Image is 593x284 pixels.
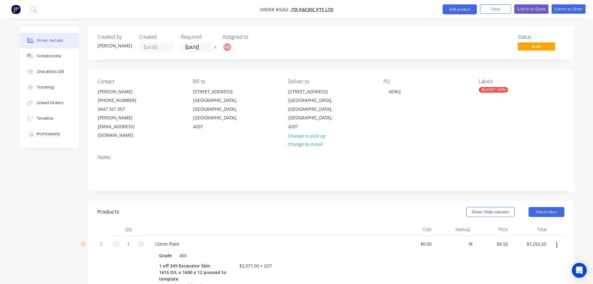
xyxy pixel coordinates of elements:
div: Linked Orders [37,100,64,106]
div: Assigned to [223,34,285,40]
a: ITR Pacific Pty Ltd [291,7,333,12]
button: Timeline [20,111,79,126]
div: 40362 [384,87,406,96]
div: [GEOGRAPHIC_DATA], [GEOGRAPHIC_DATA], [GEOGRAPHIC_DATA], 4207 [193,96,245,131]
div: [STREET_ADDRESS] [288,87,340,96]
button: NB [223,42,232,52]
div: 12mm Plate [150,239,184,248]
div: Total [511,223,549,236]
span: Draft [518,42,555,50]
div: Order details [37,38,63,43]
div: Labels [479,79,564,84]
div: Qty [110,223,147,236]
div: [GEOGRAPHIC_DATA], [GEOGRAPHIC_DATA], [GEOGRAPHIC_DATA], 4207 [288,96,340,131]
div: 0447 321 057 [98,105,149,113]
div: Grade [157,251,174,260]
div: BUCKET SKIN [479,87,508,93]
div: Status [518,34,564,40]
div: [STREET_ADDRESS][GEOGRAPHIC_DATA], [GEOGRAPHIC_DATA], [GEOGRAPHIC_DATA], 4207 [283,87,345,131]
div: [PERSON_NAME][PHONE_NUMBER]0447 321 057[PERSON_NAME][EMAIL_ADDRESS][DOMAIN_NAME] [92,87,155,140]
button: Collaborate [20,48,79,64]
button: Add product [529,207,564,217]
button: Change to install [285,140,326,148]
div: Timeline [37,116,53,121]
div: Markup [434,223,473,236]
div: Created [139,34,173,40]
div: 450 [177,251,189,260]
div: PO [384,79,469,84]
div: [PERSON_NAME][EMAIL_ADDRESS][DOMAIN_NAME] [98,113,149,140]
button: Show / Hide columns [466,207,515,217]
button: Profitability [20,126,79,142]
div: Checklists 0/0 [37,69,64,75]
button: Tracking [20,79,79,95]
div: Cost [396,223,435,236]
div: Bill to [193,79,278,84]
button: Change to pick up [285,131,329,140]
button: Add product [443,4,477,14]
div: Collaborate [37,53,61,59]
button: Order details [20,33,79,48]
div: Contact [97,79,183,84]
div: $2,377.00 + GST [237,261,275,270]
div: [STREET_ADDRESS] [193,87,245,96]
button: Submit as Quote [514,4,548,14]
div: [PERSON_NAME] [97,42,132,49]
span: % [469,240,473,248]
span: Order #3262 - [260,7,291,12]
img: Factory [11,5,21,14]
button: Checklists 0/0 [20,64,79,79]
div: Price [473,223,511,236]
button: Submit as Order [552,4,586,14]
div: Tracking [37,84,54,90]
div: Deliver to [288,79,373,84]
div: [STREET_ADDRESS][GEOGRAPHIC_DATA], [GEOGRAPHIC_DATA], [GEOGRAPHIC_DATA], 4207 [188,87,250,131]
div: Profitability [37,131,60,137]
button: Linked Orders [20,95,79,111]
div: Created by [97,34,132,40]
div: [PERSON_NAME] [98,87,149,96]
div: Required [181,34,215,40]
div: [PHONE_NUMBER] [98,96,149,105]
div: Open Intercom Messenger [572,263,587,278]
button: Close [480,4,511,14]
div: Notes [97,154,564,160]
div: Products [97,208,119,216]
